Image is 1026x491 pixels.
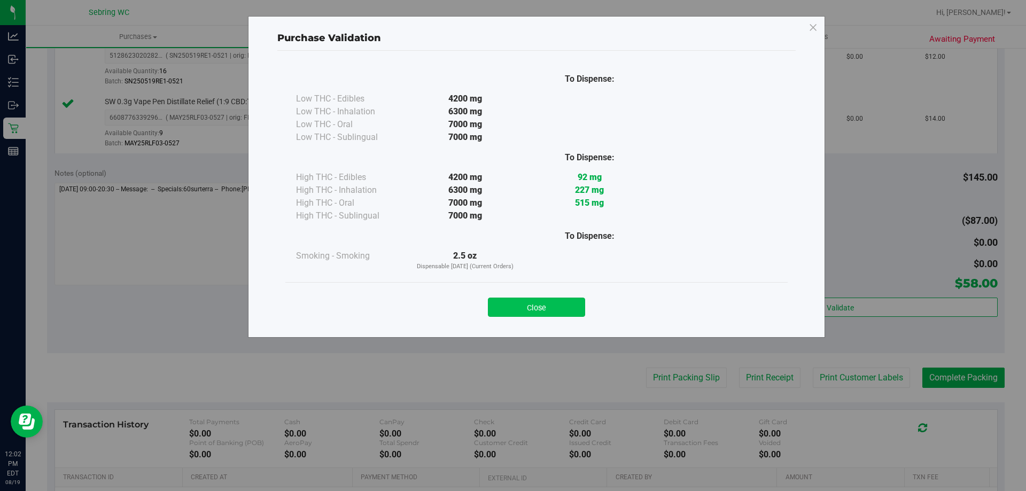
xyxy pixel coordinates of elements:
div: To Dispense: [527,151,652,164]
div: High THC - Edibles [296,171,403,184]
strong: 515 mg [575,198,604,208]
div: High THC - Oral [296,197,403,209]
div: To Dispense: [527,73,652,85]
div: Low THC - Inhalation [296,105,403,118]
div: 4200 mg [403,171,527,184]
div: Low THC - Oral [296,118,403,131]
strong: 92 mg [578,172,602,182]
div: 7000 mg [403,131,527,144]
iframe: Resource center [11,406,43,438]
div: 6300 mg [403,105,527,118]
div: Smoking - Smoking [296,250,403,262]
div: High THC - Sublingual [296,209,403,222]
div: 7000 mg [403,118,527,131]
div: 4200 mg [403,92,527,105]
p: Dispensable [DATE] (Current Orders) [403,262,527,271]
button: Close [488,298,585,317]
span: Purchase Validation [277,32,381,44]
strong: 227 mg [575,185,604,195]
div: High THC - Inhalation [296,184,403,197]
div: 7000 mg [403,197,527,209]
div: Low THC - Sublingual [296,131,403,144]
div: To Dispense: [527,230,652,243]
div: 6300 mg [403,184,527,197]
div: Low THC - Edibles [296,92,403,105]
div: 2.5 oz [403,250,527,271]
div: 7000 mg [403,209,527,222]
